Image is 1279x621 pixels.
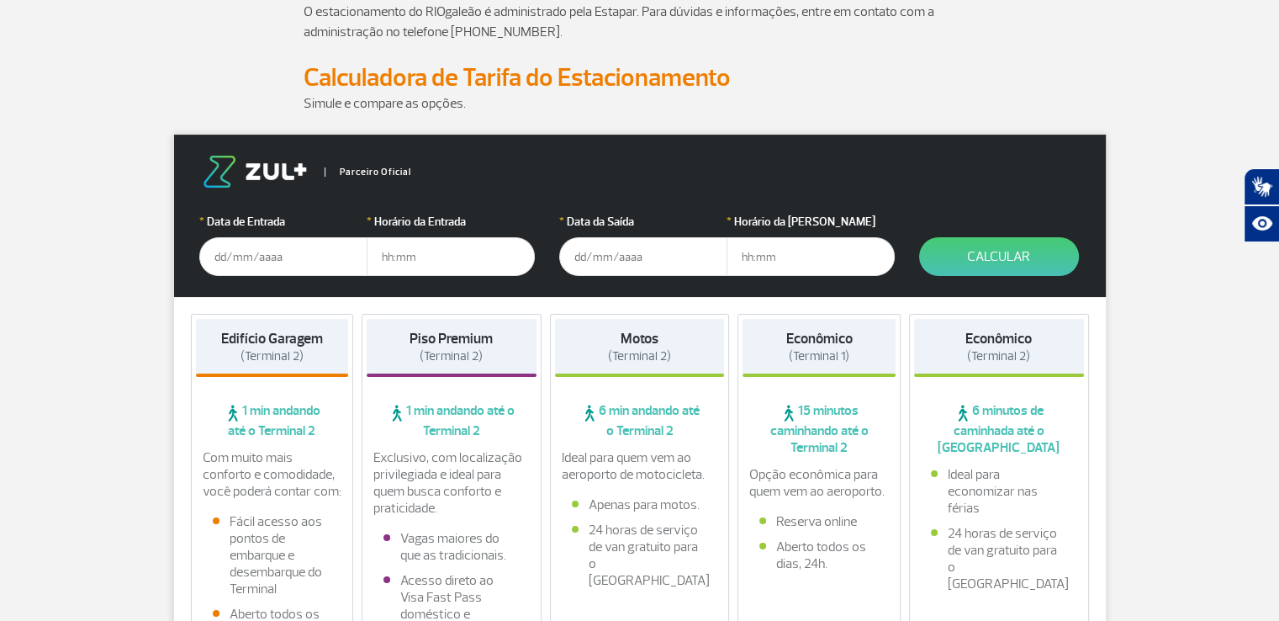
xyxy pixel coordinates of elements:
li: Aberto todos os dias, 24h. [759,539,879,572]
p: O estacionamento do RIOgaleão é administrado pela Estapar. Para dúvidas e informações, entre em c... [304,2,976,42]
p: Exclusivo, com localização privilegiada e ideal para quem busca conforto e praticidade. [373,449,530,517]
li: 24 horas de serviço de van gratuito para o [GEOGRAPHIC_DATA] [931,525,1067,592]
input: dd/mm/aaaa [199,237,367,276]
input: hh:mm [727,237,895,276]
strong: Econômico [965,330,1032,348]
strong: Piso Premium [410,330,493,348]
input: hh:mm [367,237,535,276]
span: (Terminal 2) [420,348,483,364]
li: 24 horas de serviço de van gratuito para o [GEOGRAPHIC_DATA] [572,522,708,589]
label: Data de Entrada [199,213,367,231]
p: Ideal para quem vem ao aeroporto de motocicleta. [562,449,718,483]
strong: Econômico [786,330,853,348]
span: (Terminal 2) [967,348,1030,364]
li: Fácil acesso aos pontos de embarque e desembarque do Terminal [213,513,332,597]
strong: Motos [621,330,658,348]
span: 6 minutos de caminhada até o [GEOGRAPHIC_DATA] [914,402,1084,456]
span: 1 min andando até o Terminal 2 [196,402,349,439]
p: Simule e compare as opções. [304,93,976,114]
div: Plugin de acessibilidade da Hand Talk. [1244,168,1279,242]
label: Horário da Entrada [367,213,535,231]
button: Abrir tradutor de língua de sinais. [1244,168,1279,205]
span: 6 min andando até o Terminal 2 [555,402,725,439]
input: dd/mm/aaaa [559,237,727,276]
label: Horário da [PERSON_NAME] [727,213,895,231]
span: 1 min andando até o Terminal 2 [367,402,536,439]
li: Apenas para motos. [572,496,708,513]
span: Parceiro Oficial [325,167,411,177]
span: (Terminal 2) [240,348,304,364]
button: Abrir recursos assistivos. [1244,205,1279,242]
label: Data da Saída [559,213,727,231]
strong: Edifício Garagem [221,330,323,348]
span: (Terminal 1) [789,348,849,364]
p: Opção econômica para quem vem ao aeroporto. [749,466,889,500]
button: Calcular [919,237,1079,276]
li: Vagas maiores do que as tradicionais. [383,530,520,564]
p: Com muito mais conforto e comodidade, você poderá contar com: [203,449,342,500]
li: Ideal para economizar nas férias [931,466,1067,517]
img: logo-zul.png [199,156,310,188]
h2: Calculadora de Tarifa do Estacionamento [304,62,976,93]
span: 15 minutos caminhando até o Terminal 2 [743,402,896,456]
span: (Terminal 2) [608,348,671,364]
li: Reserva online [759,513,879,530]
